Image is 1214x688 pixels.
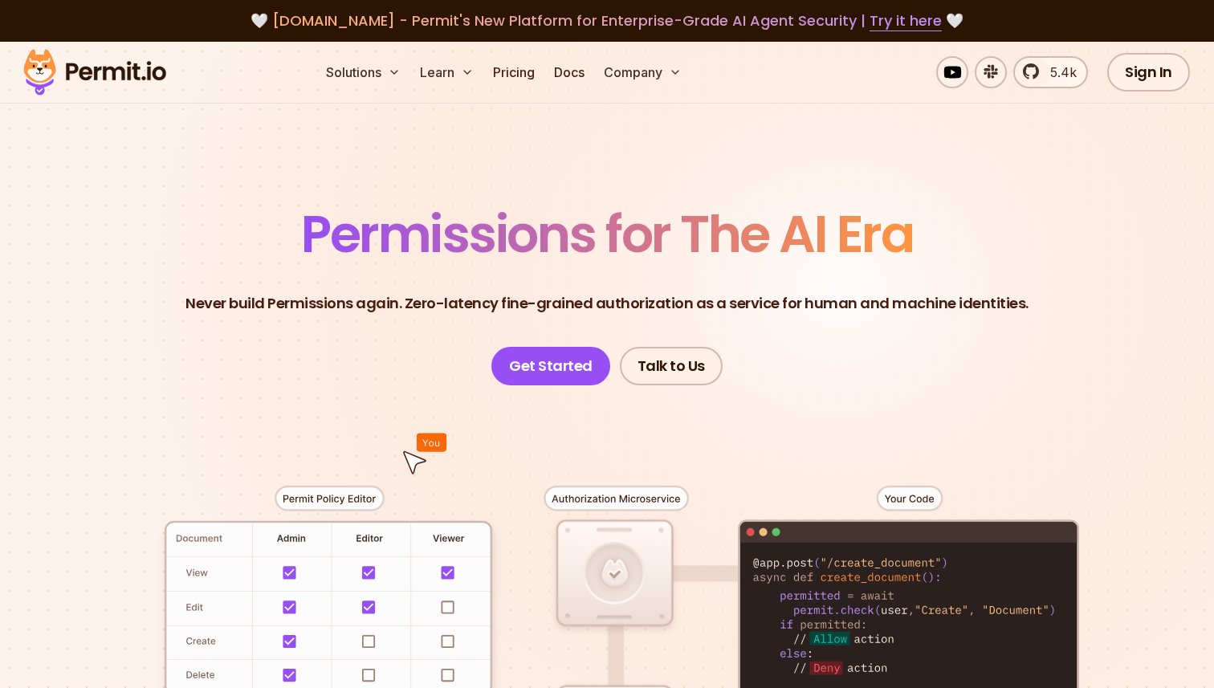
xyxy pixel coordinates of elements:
[185,292,1029,315] p: Never build Permissions again. Zero-latency fine-grained authorization as a service for human and...
[39,10,1175,32] div: 🤍 🤍
[487,56,541,88] a: Pricing
[620,347,723,385] a: Talk to Us
[1013,56,1088,88] a: 5.4k
[1041,63,1077,82] span: 5.4k
[413,56,480,88] button: Learn
[491,347,610,385] a: Get Started
[301,198,913,270] span: Permissions for The AI Era
[870,10,942,31] a: Try it here
[320,56,407,88] button: Solutions
[597,56,688,88] button: Company
[548,56,591,88] a: Docs
[272,10,942,31] span: [DOMAIN_NAME] - Permit's New Platform for Enterprise-Grade AI Agent Security |
[1107,53,1190,92] a: Sign In
[16,45,173,100] img: Permit logo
